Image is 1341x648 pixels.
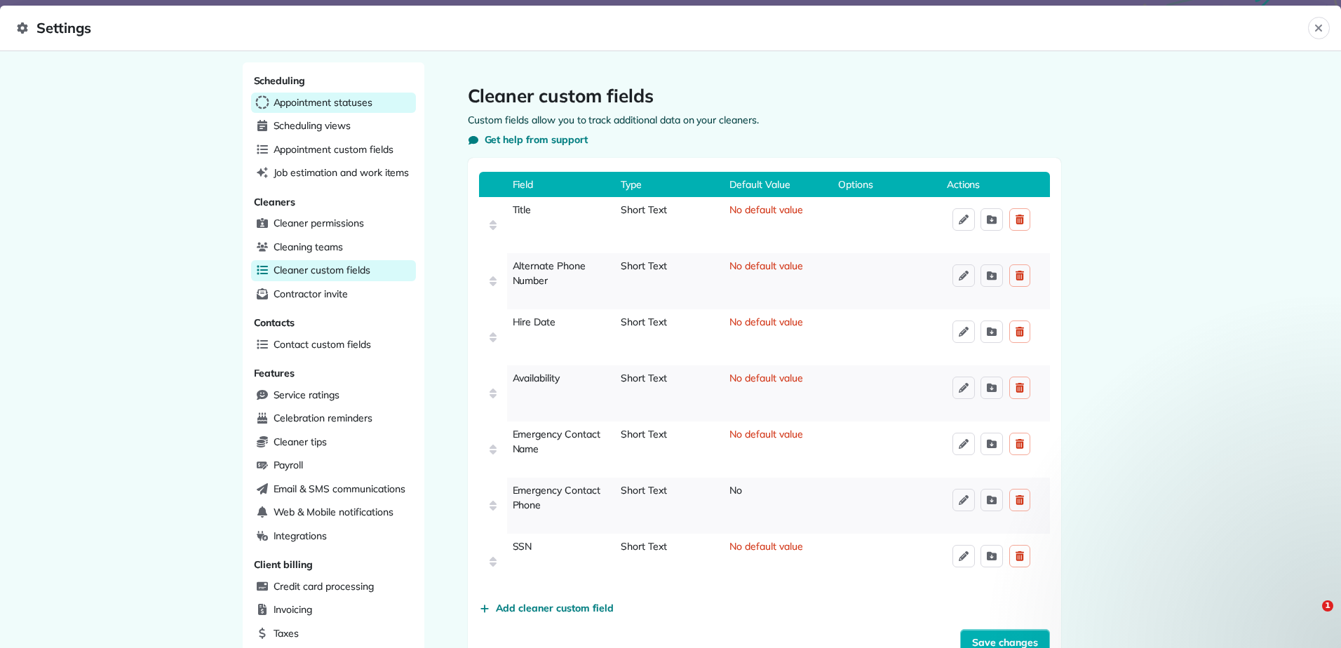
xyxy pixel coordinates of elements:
[729,203,802,248] span: No default value
[513,484,600,511] span: Emergency Contact Phone
[254,367,295,379] span: Features
[729,371,802,416] span: No default value
[621,259,667,304] span: Short Text
[615,172,724,197] span: Type
[621,315,667,360] span: Short Text
[479,253,1050,309] div: Alternate Phone NumberShort TextNo default value
[17,17,1308,39] span: Settings
[251,455,416,476] a: Payroll
[274,388,339,402] span: Service ratings
[274,435,328,449] span: Cleaner tips
[729,427,802,472] span: No default value
[254,316,295,329] span: Contacts
[729,539,802,584] span: No default value
[274,505,393,519] span: Web & Mobile notifications
[254,558,313,571] span: Client billing
[479,534,1050,590] div: SSNShort TextNo default value
[468,133,588,147] button: Get help from support
[274,458,304,472] span: Payroll
[468,85,1061,107] h1: Cleaner custom fields
[274,216,364,230] span: Cleaner permissions
[251,260,416,281] a: Cleaner custom fields
[1308,17,1330,39] button: Close
[251,335,416,356] a: Contact custom fields
[251,93,416,114] a: Appointment statuses
[274,602,313,616] span: Invoicing
[251,623,416,644] a: Taxes
[251,237,416,258] a: Cleaning teams
[274,482,405,496] span: Email & SMS communications
[729,315,802,360] span: No default value
[621,203,667,248] span: Short Text
[274,579,374,593] span: Credit card processing
[274,411,372,425] span: Celebration reminders
[251,140,416,161] a: Appointment custom fields
[507,172,616,197] span: Field
[274,240,343,254] span: Cleaning teams
[729,259,802,304] span: No default value
[254,74,306,87] span: Scheduling
[621,483,667,528] span: Short Text
[274,142,393,156] span: Appointment custom fields
[729,483,742,528] span: No
[621,427,667,472] span: Short Text
[274,263,370,277] span: Cleaner custom fields
[1293,600,1327,634] iframe: Intercom live chat
[479,197,1050,253] div: TitleShort TextNo default value
[251,213,416,234] a: Cleaner permissions
[833,172,941,197] span: Options
[1322,600,1333,612] span: 1
[479,421,1050,478] div: Emergency Contact NameShort TextNo default value
[479,601,614,615] button: Add cleaner custom field
[479,365,1050,421] div: AvailabilityShort TextNo default value
[479,309,1050,365] div: Hire DateShort TextNo default value
[251,408,416,429] a: Celebration reminders
[274,337,371,351] span: Contact custom fields
[251,385,416,406] a: Service ratings
[513,540,532,553] span: SSN
[251,163,416,184] a: Job estimation and work items
[468,113,1061,127] p: Custom fields allow you to track additional data on your cleaners.
[513,428,600,455] span: Emergency Contact Name
[274,119,351,133] span: Scheduling views
[274,626,299,640] span: Taxes
[485,133,588,147] span: Get help from support
[274,529,328,543] span: Integrations
[251,502,416,523] a: Web & Mobile notifications
[513,259,586,287] span: Alternate Phone Number
[251,479,416,500] a: Email & SMS communications
[251,600,416,621] a: Invoicing
[254,196,296,208] span: Cleaners
[274,287,348,301] span: Contractor invite
[621,539,667,584] span: Short Text
[274,95,372,109] span: Appointment statuses
[941,172,1050,197] span: Actions
[479,478,1050,534] div: Emergency Contact PhoneShort TextNo
[274,166,410,180] span: Job estimation and work items
[251,526,416,547] a: Integrations
[251,576,416,598] a: Credit card processing
[621,371,667,416] span: Short Text
[251,284,416,305] a: Contractor invite
[513,316,556,328] span: Hire Date
[251,432,416,453] a: Cleaner tips
[724,172,833,197] span: Default Value
[513,203,532,216] span: Title
[513,372,560,384] span: Availability
[496,601,614,615] span: Add cleaner custom field
[251,116,416,137] a: Scheduling views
